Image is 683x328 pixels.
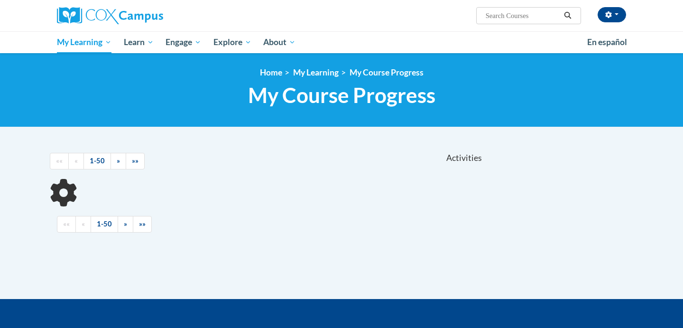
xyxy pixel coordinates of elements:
[111,153,126,169] a: Next
[124,37,154,48] span: Learn
[91,216,118,233] a: 1-50
[57,37,111,48] span: My Learning
[446,153,482,163] span: Activities
[126,153,145,169] a: End
[133,216,152,233] a: End
[117,157,120,165] span: »
[57,7,163,24] img: Cox Campus
[166,37,201,48] span: Engage
[56,157,63,165] span: ««
[258,31,302,53] a: About
[68,153,84,169] a: Previous
[293,67,339,77] a: My Learning
[43,31,640,53] div: Main menu
[159,31,207,53] a: Engage
[485,10,561,21] input: Search Courses
[83,153,111,169] a: 1-50
[561,10,575,21] button: Search
[57,216,76,233] a: Begining
[132,157,138,165] span: »»
[51,31,118,53] a: My Learning
[50,153,69,169] a: Begining
[213,37,251,48] span: Explore
[587,37,627,47] span: En español
[75,216,91,233] a: Previous
[118,31,160,53] a: Learn
[598,7,626,22] button: Account Settings
[350,67,424,77] a: My Course Progress
[248,83,435,108] span: My Course Progress
[139,220,146,228] span: »»
[263,37,295,48] span: About
[74,157,78,165] span: «
[581,32,633,52] a: En español
[207,31,258,53] a: Explore
[63,220,70,228] span: ««
[124,220,127,228] span: »
[57,7,237,24] a: Cox Campus
[82,220,85,228] span: «
[118,216,133,233] a: Next
[260,67,282,77] a: Home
